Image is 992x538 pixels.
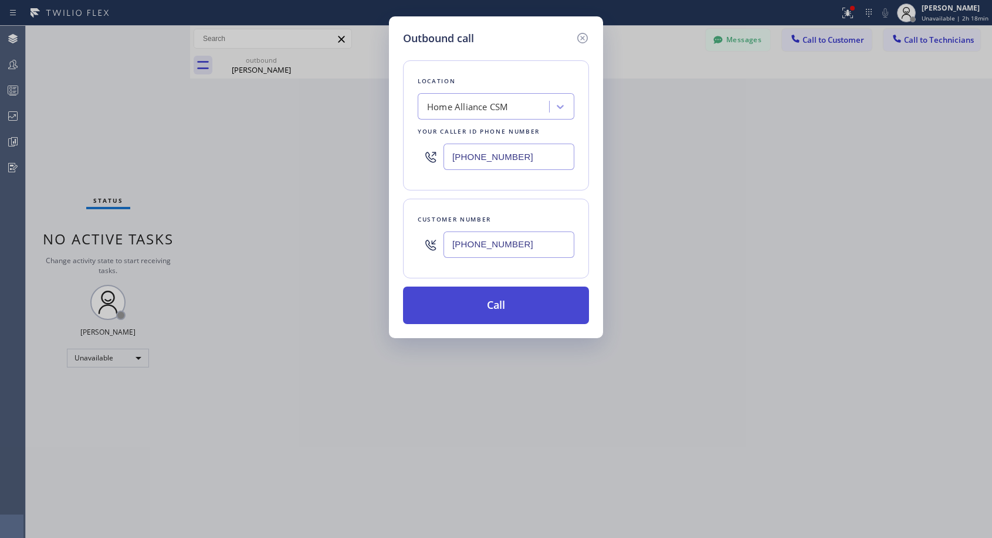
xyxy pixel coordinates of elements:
div: Customer number [418,213,574,226]
div: Location [418,75,574,87]
input: (123) 456-7890 [443,144,574,170]
input: (123) 456-7890 [443,231,574,258]
button: Call [403,287,589,324]
div: Your caller id phone number [418,125,574,138]
div: Home Alliance CSM [427,100,508,114]
h5: Outbound call [403,30,474,46]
